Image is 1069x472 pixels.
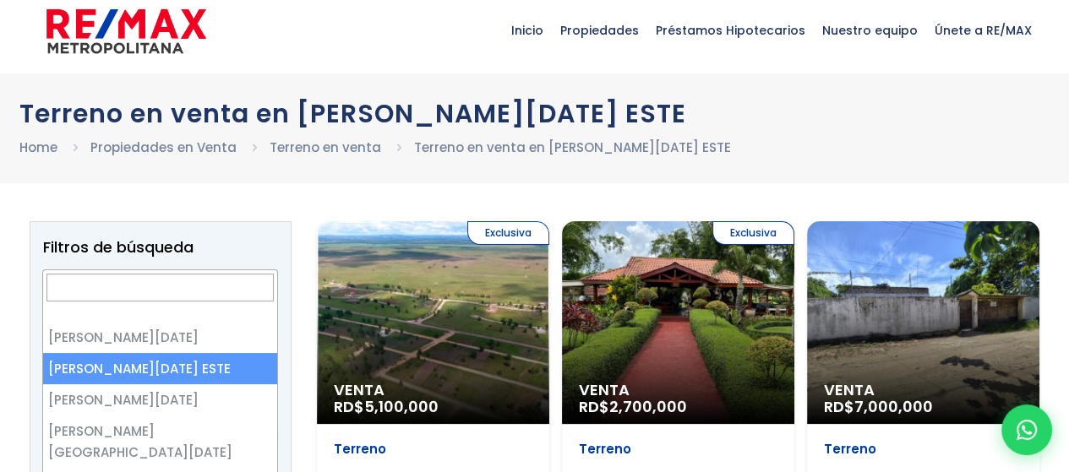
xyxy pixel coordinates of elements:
[46,6,206,57] img: remax-metropolitana-logo
[334,396,439,417] span: RD$
[43,415,276,468] li: [PERSON_NAME][GEOGRAPHIC_DATA][DATE]
[824,441,1023,458] p: Terreno
[824,382,1023,399] span: Venta
[364,396,439,417] span: 5,100,000
[814,5,926,56] span: Nuestro equipo
[926,5,1040,56] span: Únete a RE/MAX
[824,396,933,417] span: RD$
[43,239,278,256] h2: Filtros de búsqueda
[90,138,237,156] a: Propiedades en Venta
[270,138,381,156] a: Terreno en venta
[552,5,647,56] span: Propiedades
[334,382,532,399] span: Venta
[43,384,276,415] li: [PERSON_NAME][DATE]
[43,353,276,384] li: [PERSON_NAME][DATE] ESTE
[609,396,687,417] span: 2,700,000
[43,322,276,353] li: [PERSON_NAME][DATE]
[43,269,278,290] label: Comprar
[579,441,777,458] p: Terreno
[467,221,549,245] span: Exclusiva
[854,396,933,417] span: 7,000,000
[334,441,532,458] p: Terreno
[579,396,687,417] span: RD$
[503,5,552,56] span: Inicio
[712,221,794,245] span: Exclusiva
[19,138,57,156] a: Home
[46,274,273,301] input: Search
[414,137,731,158] li: Terreno en venta en [PERSON_NAME][DATE] ESTE
[19,99,1050,128] h1: Terreno en venta en [PERSON_NAME][DATE] ESTE
[647,5,814,56] span: Préstamos Hipotecarios
[579,382,777,399] span: Venta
